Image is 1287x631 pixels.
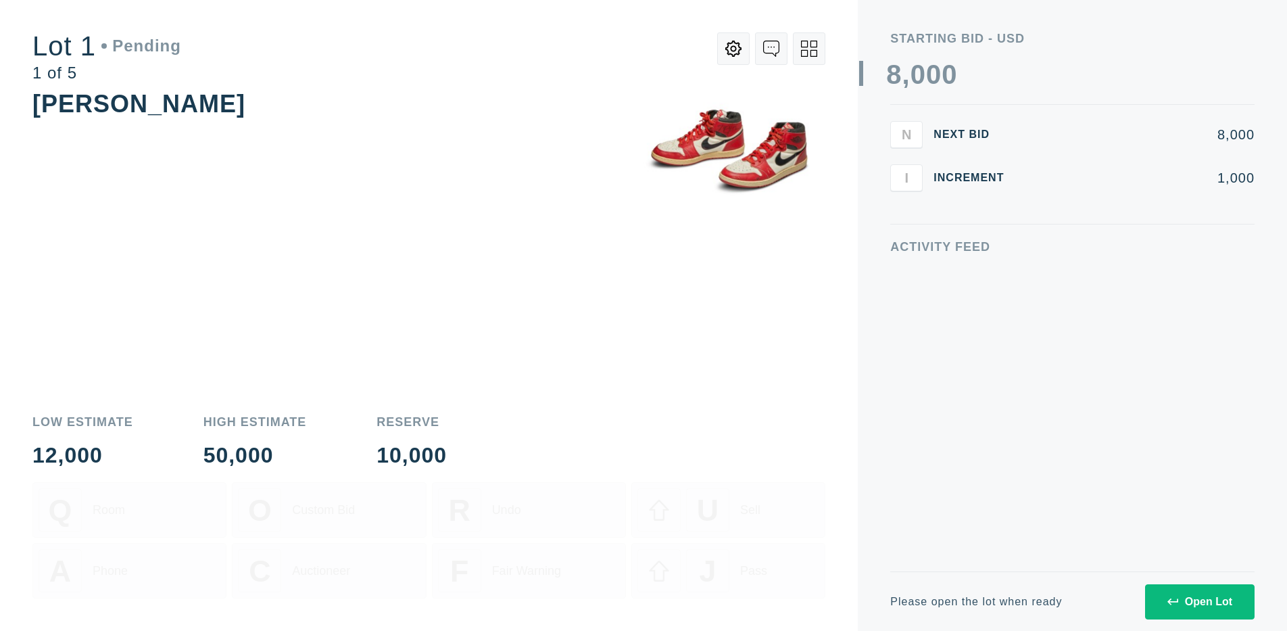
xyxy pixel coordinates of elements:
[933,172,1015,183] div: Increment
[890,241,1255,253] div: Activity Feed
[890,164,923,191] button: I
[377,416,447,428] div: Reserve
[1025,128,1255,141] div: 8,000
[101,38,181,54] div: Pending
[32,416,133,428] div: Low Estimate
[32,32,181,60] div: Lot 1
[902,126,911,142] span: N
[890,597,1062,607] div: Please open the lot when ready
[32,444,133,466] div: 12,000
[886,61,902,88] div: 8
[910,61,926,88] div: 0
[203,416,307,428] div: High Estimate
[905,170,909,185] span: I
[32,90,245,118] div: [PERSON_NAME]
[890,32,1255,45] div: Starting Bid - USD
[377,444,447,466] div: 10,000
[32,65,181,81] div: 1 of 5
[1167,596,1232,608] div: Open Lot
[1025,171,1255,185] div: 1,000
[890,121,923,148] button: N
[1145,584,1255,620] button: Open Lot
[942,61,957,88] div: 0
[926,61,942,88] div: 0
[933,129,1015,140] div: Next Bid
[902,61,910,331] div: ,
[203,444,307,466] div: 50,000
